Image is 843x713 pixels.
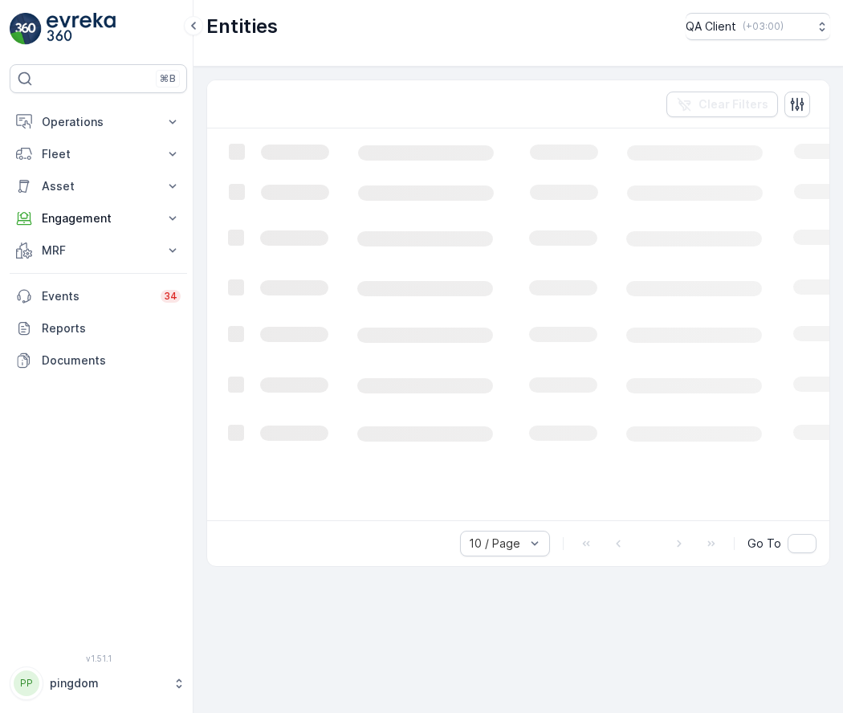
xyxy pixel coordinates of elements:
[42,114,155,130] p: Operations
[686,13,830,40] button: QA Client(+03:00)
[10,13,42,45] img: logo
[50,675,165,691] p: pingdom
[10,344,187,377] a: Documents
[686,18,736,35] p: QA Client
[10,654,187,663] span: v 1.51.1
[42,178,155,194] p: Asset
[10,106,187,138] button: Operations
[747,536,781,552] span: Go To
[10,170,187,202] button: Asset
[698,96,768,112] p: Clear Filters
[42,288,151,304] p: Events
[10,234,187,267] button: MRF
[666,92,778,117] button: Clear Filters
[10,312,187,344] a: Reports
[10,280,187,312] a: Events34
[206,14,278,39] p: Entities
[10,666,187,700] button: PPpingdom
[10,202,187,234] button: Engagement
[42,210,155,226] p: Engagement
[10,138,187,170] button: Fleet
[42,320,181,336] p: Reports
[160,72,176,85] p: ⌘B
[47,13,116,45] img: logo_light-DOdMpM7g.png
[42,146,155,162] p: Fleet
[42,352,181,369] p: Documents
[14,670,39,696] div: PP
[164,290,177,303] p: 34
[42,242,155,259] p: MRF
[743,20,784,33] p: ( +03:00 )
